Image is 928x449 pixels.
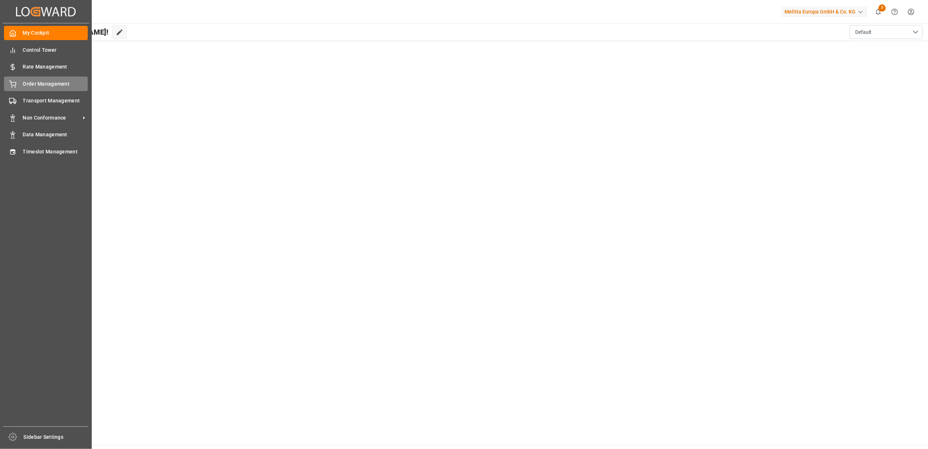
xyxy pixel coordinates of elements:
[24,433,89,441] span: Sidebar Settings
[886,4,903,20] button: Help Center
[850,25,923,39] button: open menu
[782,5,870,19] button: Melitta Europa GmbH & Co. KG
[782,7,867,17] div: Melitta Europa GmbH & Co. KG
[23,29,88,37] span: My Cockpit
[23,46,88,54] span: Control Tower
[23,148,88,156] span: Timeslot Management
[870,4,886,20] button: show 3 new notifications
[855,28,872,36] span: Default
[23,131,88,138] span: Data Management
[23,97,88,105] span: Transport Management
[23,80,88,88] span: Order Management
[23,114,80,122] span: Non Conformance
[23,63,88,71] span: Rate Management
[4,94,88,108] a: Transport Management
[4,26,88,40] a: My Cockpit
[4,77,88,91] a: Order Management
[878,4,886,12] span: 3
[4,128,88,142] a: Data Management
[4,43,88,57] a: Control Tower
[4,60,88,74] a: Rate Management
[4,144,88,159] a: Timeslot Management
